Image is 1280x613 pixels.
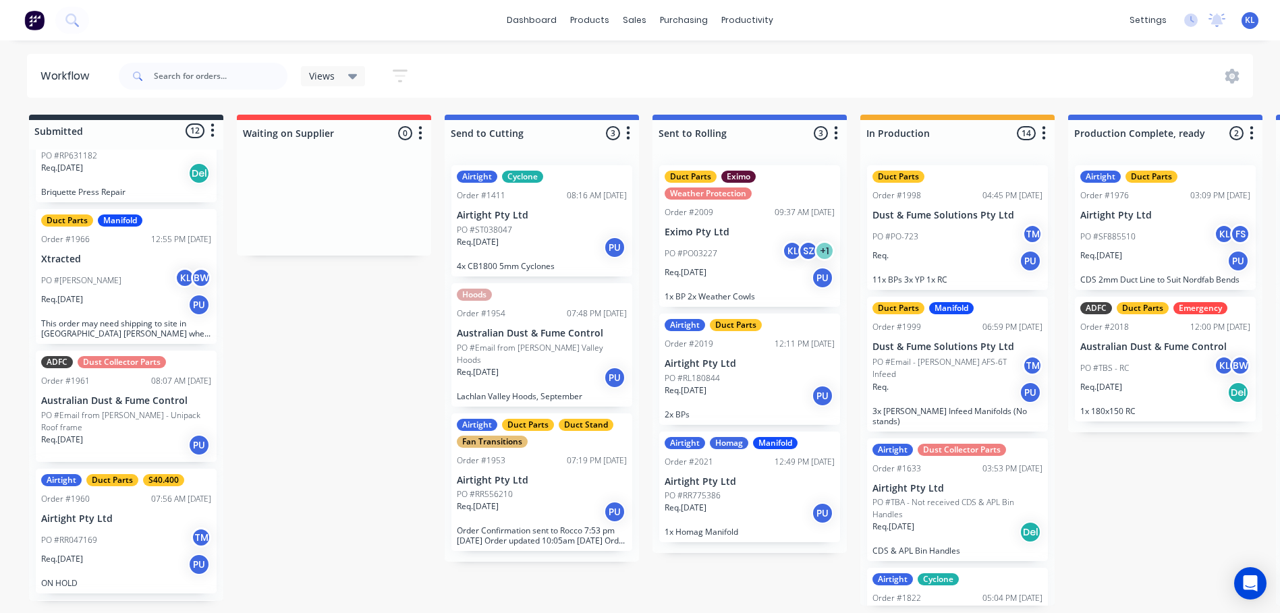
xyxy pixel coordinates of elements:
[872,463,921,475] div: Order #1633
[457,308,505,320] div: Order #1954
[41,409,211,434] p: PO #Email from [PERSON_NAME] - Unipack Roof frame
[872,321,921,333] div: Order #1999
[918,444,1006,456] div: Dust Collector Parts
[1125,171,1177,183] div: Duct Parts
[872,496,1042,521] p: PO #TBA - Not received CDS & APL Bin Handles
[41,375,90,387] div: Order #1961
[41,578,211,588] p: ON HOLD
[665,490,721,502] p: PO #RR775386
[1190,189,1250,202] div: 03:09 PM [DATE]
[659,314,840,425] div: AirtightDuct PartsOrder #201912:11 PM [DATE]Airtight Pty LtdPO #RL180844Req.[DATE]PU2x BPs
[1020,521,1041,543] div: Del
[41,513,211,525] p: Airtight Pty Ltd
[665,187,752,200] div: Weather Protection
[457,488,513,500] p: PO #RR556210
[175,268,195,288] div: KL
[309,69,335,83] span: Views
[872,171,924,183] div: Duct Parts
[782,241,802,261] div: KL
[451,165,632,276] div: AirtightCycloneOrder #141108:16 AM [DATE]Airtight Pty LtdPO #ST038047Req.[DATE]PU4x CB1800 5mm Cy...
[78,356,166,368] div: Dust Collector Parts
[457,500,499,513] p: Req. [DATE]
[1080,231,1136,243] p: PO #SF885510
[502,171,543,183] div: Cyclone
[665,527,835,537] p: 1x Homag Manifold
[41,150,97,162] p: PO #RP631182
[457,236,499,248] p: Req. [DATE]
[775,206,835,218] div: 09:37 AM [DATE]
[41,534,97,546] p: PO #RR047169
[665,291,835,301] p: 1x BP 2x Weather Cowls
[1080,362,1129,374] p: PO #TBS - RC
[665,384,706,397] p: Req. [DATE]
[41,214,93,227] div: Duct Parts
[775,338,835,350] div: 12:11 PM [DATE]
[872,444,913,456] div: Airtight
[872,250,889,262] p: Req.
[1230,224,1250,244] div: FS
[1227,250,1249,272] div: PU
[188,434,210,456] div: PU
[872,592,921,604] div: Order #1822
[41,395,211,407] p: Australian Dust & Fume Control
[1075,297,1256,421] div: ADFCDuct PartsEmergencyOrder #201812:00 PM [DATE]Australian Dust & Fume ControlPO #TBS - RCKLBWRe...
[1080,189,1129,202] div: Order #1976
[151,233,211,245] div: 12:55 PM [DATE]
[665,227,835,238] p: Eximo Pty Ltd
[982,463,1042,475] div: 03:53 PM [DATE]
[1080,321,1129,333] div: Order #2018
[1080,171,1121,183] div: Airtight
[665,266,706,279] p: Req. [DATE]
[457,525,627,546] p: Order Confirmation sent to Rocco 7:53 pm [DATE] Order updated 10:05am [DATE] Order updated 8:04am...
[665,476,835,488] p: Airtight Pty Ltd
[457,224,512,236] p: PO #ST038047
[151,375,211,387] div: 08:07 AM [DATE]
[665,171,717,183] div: Duct Parts
[41,233,90,245] div: Order #1966
[721,171,756,183] div: Eximo
[567,455,627,467] div: 07:19 PM [DATE]
[1080,302,1112,314] div: ADFC
[872,341,1042,353] p: Dust & Fume Solutions Pty Ltd
[98,214,142,227] div: Manifold
[41,274,121,287] p: PO #[PERSON_NAME]
[86,474,138,486] div: Duct Parts
[457,261,627,271] p: 4x CB1800 5mm Cyclones
[665,456,713,468] div: Order #2021
[659,432,840,543] div: AirtightHomagManifoldOrder #202112:49 PM [DATE]Airtight Pty LtdPO #RR775386Req.[DATE]PU1x Homag M...
[41,318,211,339] p: This order may need shipping to site in [GEOGRAPHIC_DATA] [PERSON_NAME] when complete
[1214,224,1234,244] div: KL
[567,308,627,320] div: 07:48 PM [DATE]
[451,283,632,407] div: HoodsOrder #195407:48 PM [DATE]Australian Dust & Fume ControlPO #Email from [PERSON_NAME] Valley ...
[502,419,554,431] div: Duct Parts
[1190,321,1250,333] div: 12:00 PM [DATE]
[710,319,762,331] div: Duct Parts
[1080,250,1122,262] p: Req. [DATE]
[41,493,90,505] div: Order #1960
[1022,355,1042,376] div: TM
[457,189,505,202] div: Order #1411
[616,10,653,30] div: sales
[872,381,889,393] p: Req.
[1020,250,1041,272] div: PU
[867,165,1048,290] div: Duct PartsOrder #199804:45 PM [DATE]Dust & Fume Solutions Pty LtdPO #PO-723TMReq.PU11x BPs 3x YP ...
[872,274,1042,285] p: 11x BPs 3x YP 1x RC
[814,241,835,261] div: + 1
[918,573,959,585] div: Cyclone
[1080,274,1250,285] p: CDS 2mm Duct Line to Suit Nordfab Bends
[665,409,835,419] p: 2x BPs
[457,455,505,467] div: Order #1953
[1075,165,1256,290] div: AirtightDuct PartsOrder #197603:09 PM [DATE]Airtight Pty LtdPO #SF885510KLFSReq.[DATE]PUCDS 2mm D...
[775,456,835,468] div: 12:49 PM [DATE]
[872,210,1042,221] p: Dust & Fume Solutions Pty Ltd
[457,328,627,339] p: Australian Dust & Fume Control
[41,553,83,565] p: Req. [DATE]
[872,302,924,314] div: Duct Parts
[191,268,211,288] div: BW
[812,502,833,524] div: PU
[451,413,632,552] div: AirtightDuct PartsDuct StandFan TransitionsOrder #195307:19 PM [DATE]Airtight Pty LtdPO #RR556210...
[41,474,82,486] div: Airtight
[457,475,627,486] p: Airtight Pty Ltd
[36,209,217,344] div: Duct PartsManifoldOrder #196612:55 PM [DATE]XtractedPO #[PERSON_NAME]KLBWReq.[DATE]PUThis order m...
[872,483,1042,494] p: Airtight Pty Ltd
